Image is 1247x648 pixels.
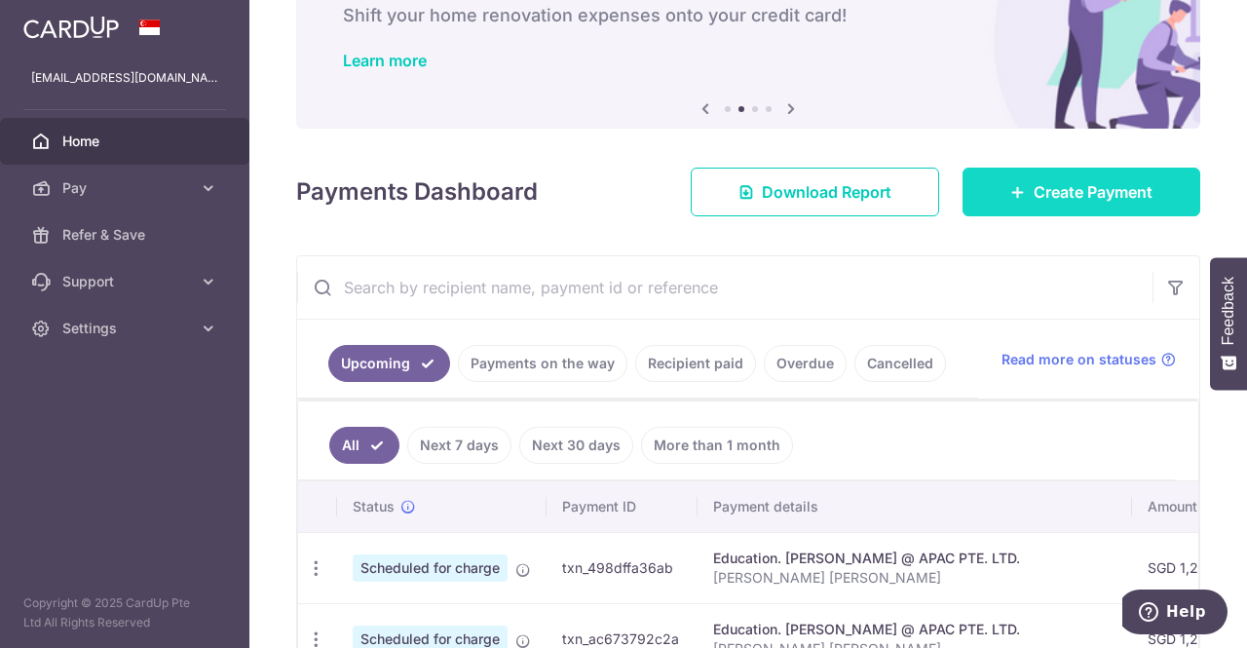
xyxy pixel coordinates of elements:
a: More than 1 month [641,427,793,464]
div: Education. [PERSON_NAME] @ APAC PTE. LTD. [713,620,1116,639]
span: Pay [62,178,191,198]
div: Education. [PERSON_NAME] @ APAC PTE. LTD. [713,549,1116,568]
iframe: Opens a widget where you can find more information [1122,590,1228,638]
p: [EMAIL_ADDRESS][DOMAIN_NAME] [31,68,218,88]
span: Create Payment [1034,180,1153,204]
button: Feedback - Show survey [1210,257,1247,390]
img: CardUp [23,16,119,39]
a: Next 30 days [519,427,633,464]
a: Read more on statuses [1001,350,1176,369]
span: Settings [62,319,191,338]
h4: Payments Dashboard [296,174,538,210]
a: Upcoming [328,345,450,382]
p: [PERSON_NAME] [PERSON_NAME] [713,568,1116,588]
th: Payment ID [547,481,698,532]
span: Read more on statuses [1001,350,1156,369]
span: Home [62,132,191,151]
span: Support [62,272,191,291]
th: Payment details [698,481,1132,532]
span: Amount [1148,497,1197,516]
a: All [329,427,399,464]
input: Search by recipient name, payment id or reference [297,256,1153,319]
span: Download Report [762,180,891,204]
a: Create Payment [963,168,1200,216]
a: Learn more [343,51,427,70]
span: Status [353,497,395,516]
a: Overdue [764,345,847,382]
td: txn_498dffa36ab [547,532,698,603]
a: Recipient paid [635,345,756,382]
a: Next 7 days [407,427,511,464]
span: Feedback [1220,277,1237,345]
h6: Shift your home renovation expenses onto your credit card! [343,4,1153,27]
span: Refer & Save [62,225,191,245]
a: Payments on the way [458,345,627,382]
a: Cancelled [854,345,946,382]
span: Scheduled for charge [353,554,508,582]
a: Download Report [691,168,939,216]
